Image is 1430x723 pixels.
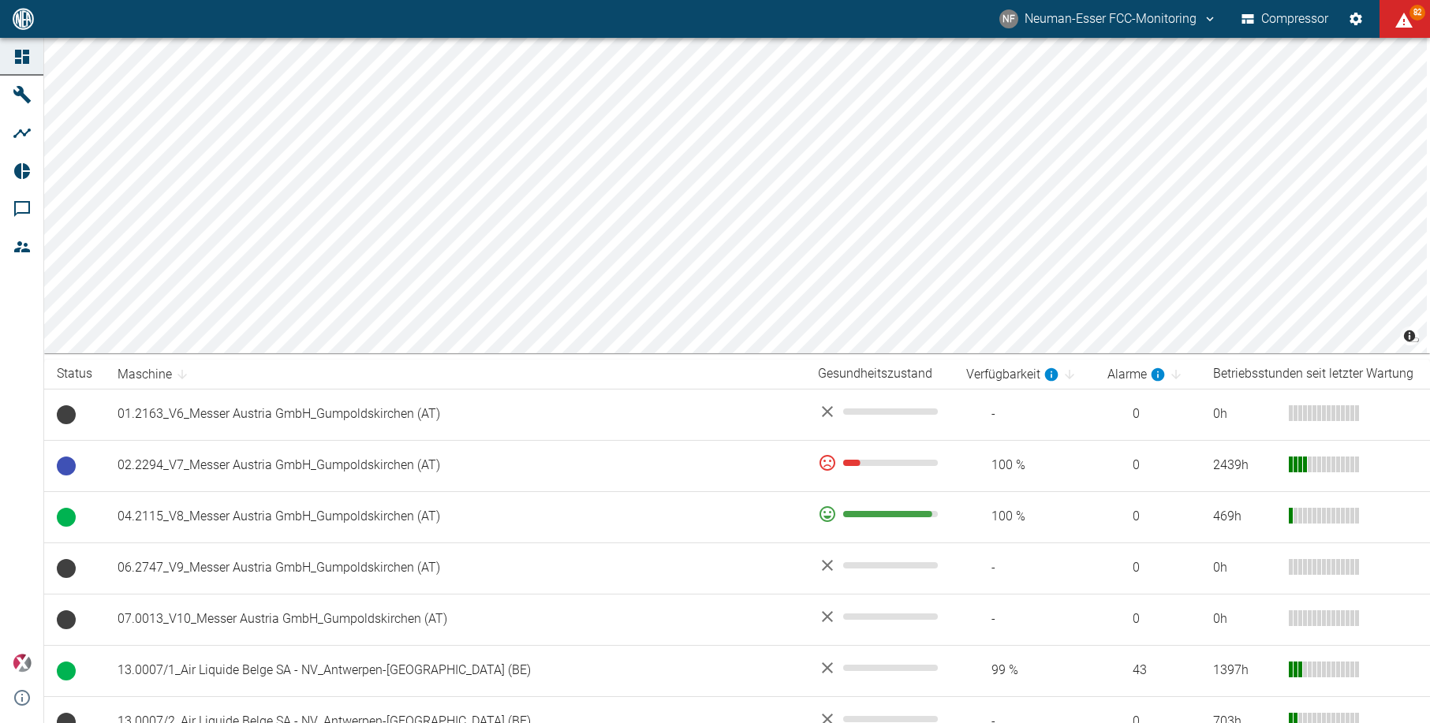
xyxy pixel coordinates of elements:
[818,453,940,472] div: 18 %
[966,508,1082,526] span: 100 %
[999,9,1018,28] div: NF
[997,5,1219,33] button: fcc-monitoring@neuman-esser.com
[1213,508,1276,526] div: 469 h
[1213,405,1276,423] div: 0 h
[966,610,1082,628] span: -
[818,505,940,524] div: 94 %
[1107,559,1188,577] span: 0
[818,556,940,575] div: No data
[966,457,1082,475] span: 100 %
[57,662,76,680] span: Betrieb
[818,658,940,677] div: No data
[1213,662,1276,680] div: 1397 h
[13,654,32,673] img: Xplore Logo
[57,610,76,629] span: Keine Daten
[1107,662,1188,680] span: 43
[1107,457,1188,475] span: 0
[105,491,805,542] td: 04.2115_V8_Messer Austria GmbH_Gumpoldskirchen (AT)
[966,662,1082,680] span: 99 %
[105,594,805,645] td: 07.0013_V10_Messer Austria GmbH_Gumpoldskirchen (AT)
[44,38,1427,353] canvas: Map
[105,440,805,491] td: 02.2294_V7_Messer Austria GmbH_Gumpoldskirchen (AT)
[105,645,805,696] td: 13.0007/1_Air Liquide Belge SA - NV_Antwerpen-[GEOGRAPHIC_DATA] (BE)
[1342,5,1370,33] button: Einstellungen
[57,559,76,578] span: Keine Daten
[805,360,953,389] th: Gesundheitszustand
[57,457,76,475] span: Betriebsbereit
[57,508,76,527] span: Betrieb
[966,365,1059,384] div: berechnet für die letzten 7 Tage
[1409,5,1425,20] span: 82
[966,405,1082,423] span: -
[818,402,940,421] div: No data
[11,8,35,29] img: logo
[1107,508,1188,526] span: 0
[1238,5,1332,33] button: Compressor
[118,365,192,384] span: Maschine
[1213,457,1276,475] div: 2439 h
[105,542,805,594] td: 06.2747_V9_Messer Austria GmbH_Gumpoldskirchen (AT)
[44,360,105,389] th: Status
[1213,610,1276,628] div: 0 h
[1200,360,1430,389] th: Betriebsstunden seit letzter Wartung
[57,405,76,424] span: Keine Daten
[818,607,940,626] div: No data
[966,559,1082,577] span: -
[1107,365,1166,384] div: berechnet für die letzten 7 Tage
[1107,405,1188,423] span: 0
[105,389,805,440] td: 01.2163_V6_Messer Austria GmbH_Gumpoldskirchen (AT)
[1107,610,1188,628] span: 0
[1213,559,1276,577] div: 0 h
